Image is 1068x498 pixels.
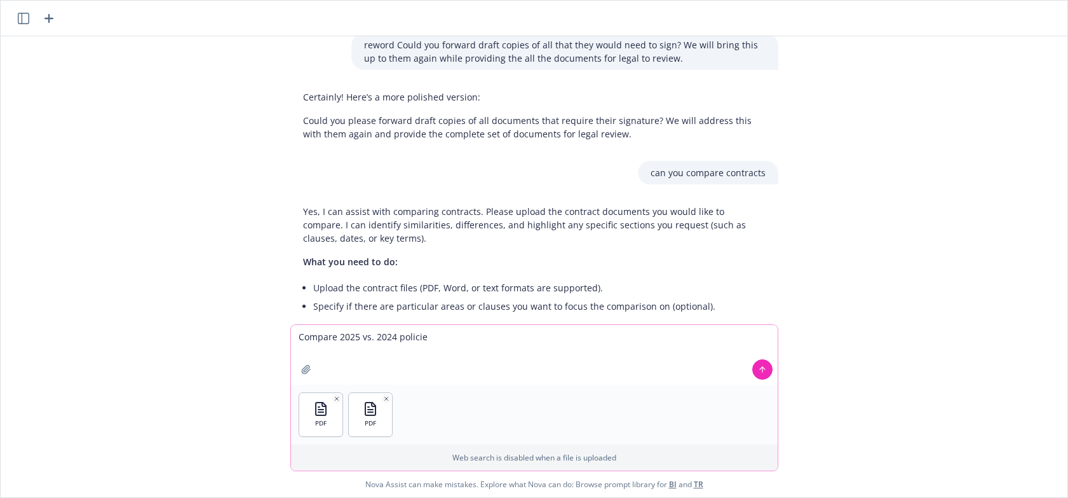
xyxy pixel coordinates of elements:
span: Nova Assist can make mistakes. Explore what Nova can do: Browse prompt library for and [6,471,1062,497]
span: PDF [315,419,327,427]
textarea: Compare 2025 vs. 2024 polici [291,325,778,385]
li: Upload the contract files (PDF, Word, or text formats are supported). [313,279,766,297]
p: can you compare contracts [651,166,766,179]
p: Yes, I can assist with comparing contracts. Please upload the contract documents you would like t... [303,205,766,245]
button: PDF [299,393,342,436]
a: BI [669,479,677,490]
span: PDF [365,419,376,427]
p: Certainly! Here’s a more polished version: [303,90,766,104]
button: PDF [349,393,392,436]
p: reword Could you forward draft copies of all that they would need to sign? We will bring this up ... [364,38,766,65]
span: What you need to do: [303,256,398,268]
a: TR [694,479,703,490]
p: Web search is disabled when a file is uploaded [299,452,770,463]
li: Specify if there are particular areas or clauses you want to focus the comparison on (optional). [313,297,766,315]
p: Could you please forward draft copies of all documents that require their signature? We will addr... [303,114,766,141]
